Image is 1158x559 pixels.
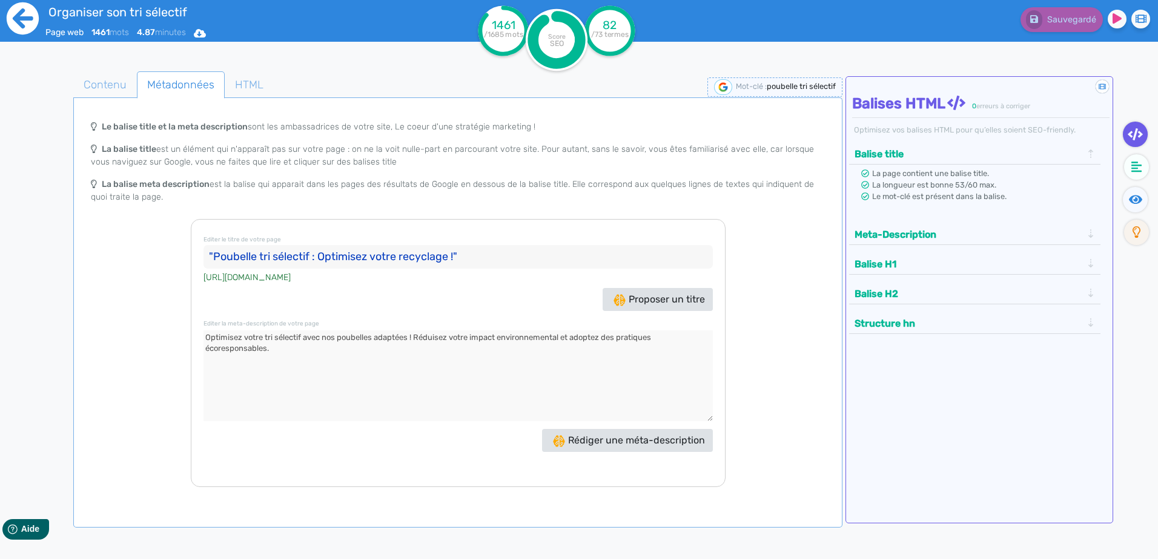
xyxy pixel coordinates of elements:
[767,82,836,91] span: poubelle tri sélectif
[614,293,705,305] span: Proposer un titre
[74,68,136,101] span: Contenu
[203,320,319,327] small: Editer la meta-description de votre page
[137,27,186,38] span: minutes
[225,71,274,99] a: HTML
[851,284,1099,304] div: Balise H2
[91,143,824,168] p: est un élément qui n'apparaît pas sur votre page : on ne la voit nulle-part en parcourant votre s...
[542,429,713,452] button: Rédiger une méta-description
[591,30,629,39] tspan: /73 termes
[851,313,1099,333] div: Structure hn
[851,144,1099,164] div: Balise title
[225,68,273,101] span: HTML
[1021,7,1103,32] button: Sauvegardé
[484,30,523,39] tspan: /1685 mots
[203,245,713,269] input: Le titre de votre contenu
[102,122,248,132] b: Le balise title et la meta description
[851,313,1086,333] button: Structure hn
[203,236,281,243] small: Editer le titre de votre page
[851,224,1099,244] div: Meta-Description
[73,71,137,99] a: Contenu
[851,144,1086,164] button: Balise title
[1047,15,1096,25] span: Sauvegardé
[851,254,1086,274] button: Balise H1
[548,33,566,41] tspan: Score
[851,224,1086,244] button: Meta-Description
[137,27,155,38] b: 4.87
[736,82,767,91] span: Mot-clé :
[91,27,110,38] b: 1461
[91,178,824,203] p: est la balise qui apparait dans les pages des résultats de Google en dessous de la balise title. ...
[137,71,225,99] a: Métadonnées
[972,102,976,110] span: 0
[851,254,1099,274] div: Balise H1
[137,68,224,101] span: Métadonnées
[102,144,156,154] b: La balise title
[203,271,291,284] cite: [URL][DOMAIN_NAME]
[45,27,84,38] span: Page web
[852,95,1110,113] h4: Balises HTML
[550,39,564,48] tspan: SEO
[91,120,824,133] p: sont les ambassadrices de votre site, Le coeur d'une stratégie marketing !
[492,18,515,32] tspan: 1461
[603,18,617,32] tspan: 82
[872,192,1007,201] span: Le mot-clé est présent dans la balise.
[976,102,1030,110] span: erreurs à corriger
[851,284,1086,304] button: Balise H2
[603,288,713,311] button: Proposer un titre
[102,179,210,189] b: La balise meta description
[91,27,129,38] span: mots
[872,169,989,178] span: La page contient une balise title.
[553,434,705,446] span: Rédiger une méta-description
[852,124,1110,136] div: Optimisez vos balises HTML pour qu’elles soient SEO-friendly.
[872,180,996,189] span: La longueur est bonne 53/60 max.
[714,79,732,95] img: google-serp-logo.png
[45,2,393,22] input: title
